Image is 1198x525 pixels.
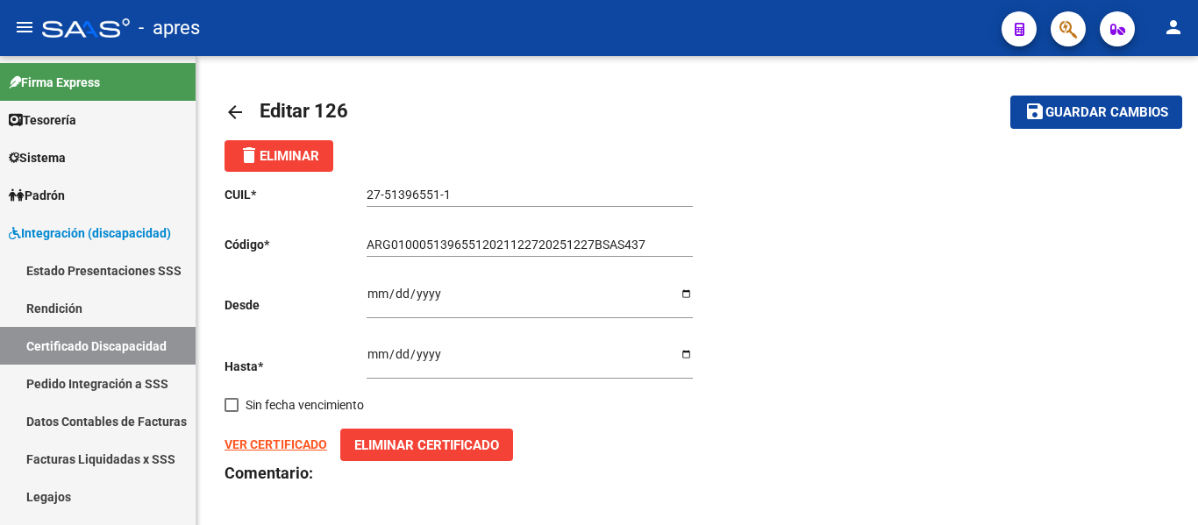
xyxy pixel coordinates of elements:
[1010,96,1182,128] button: Guardar cambios
[9,223,171,243] span: Integración (discapacidad)
[239,145,260,166] mat-icon: delete
[9,148,66,167] span: Sistema
[225,357,367,376] p: Hasta
[225,464,313,482] strong: Comentario:
[225,140,333,172] button: Eliminar
[1163,17,1184,38] mat-icon: person
[225,235,367,254] p: Código
[1045,105,1168,121] span: Guardar cambios
[9,186,65,205] span: Padrón
[9,110,76,130] span: Tesorería
[1138,465,1180,507] iframe: Intercom live chat
[340,429,513,461] button: Eliminar Certificado
[1024,101,1045,122] mat-icon: save
[225,437,327,451] a: VER CERTIFICADO
[239,148,319,164] span: Eliminar
[225,295,367,315] p: Desde
[260,100,348,122] span: Editar 126
[354,437,499,453] span: Eliminar Certificado
[225,185,367,204] p: CUIL
[246,394,364,415] span: Sin fecha vencimiento
[225,102,246,123] mat-icon: arrow_back
[139,9,200,47] span: - apres
[14,17,35,38] mat-icon: menu
[9,73,100,92] span: Firma Express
